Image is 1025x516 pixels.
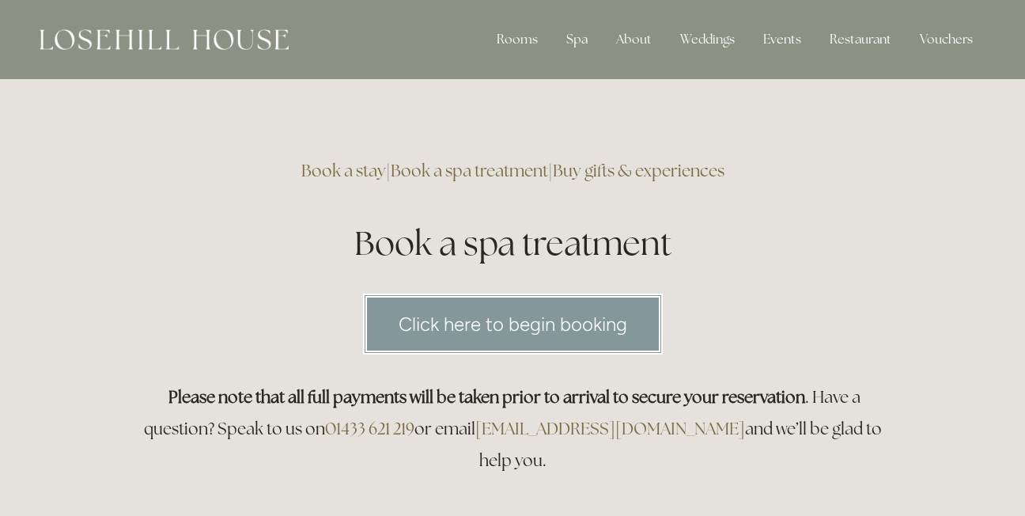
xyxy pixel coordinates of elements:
[301,160,386,181] a: Book a stay
[484,24,550,55] div: Rooms
[907,24,985,55] a: Vouchers
[553,160,724,181] a: Buy gifts & experiences
[363,294,663,355] a: Click here to begin booking
[817,24,904,55] div: Restaurant
[668,24,747,55] div: Weddings
[40,29,289,50] img: Losehill House
[391,160,548,181] a: Book a spa treatment
[134,155,891,187] h3: | |
[603,24,664,55] div: About
[134,220,891,267] h1: Book a spa treatment
[325,418,414,439] a: 01433 621 219
[554,24,600,55] div: Spa
[475,418,745,439] a: [EMAIL_ADDRESS][DOMAIN_NAME]
[134,381,891,476] h3: . Have a question? Speak to us on or email and we’ll be glad to help you.
[168,386,805,408] strong: Please note that all full payments will be taken prior to arrival to secure your reservation
[751,24,814,55] div: Events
